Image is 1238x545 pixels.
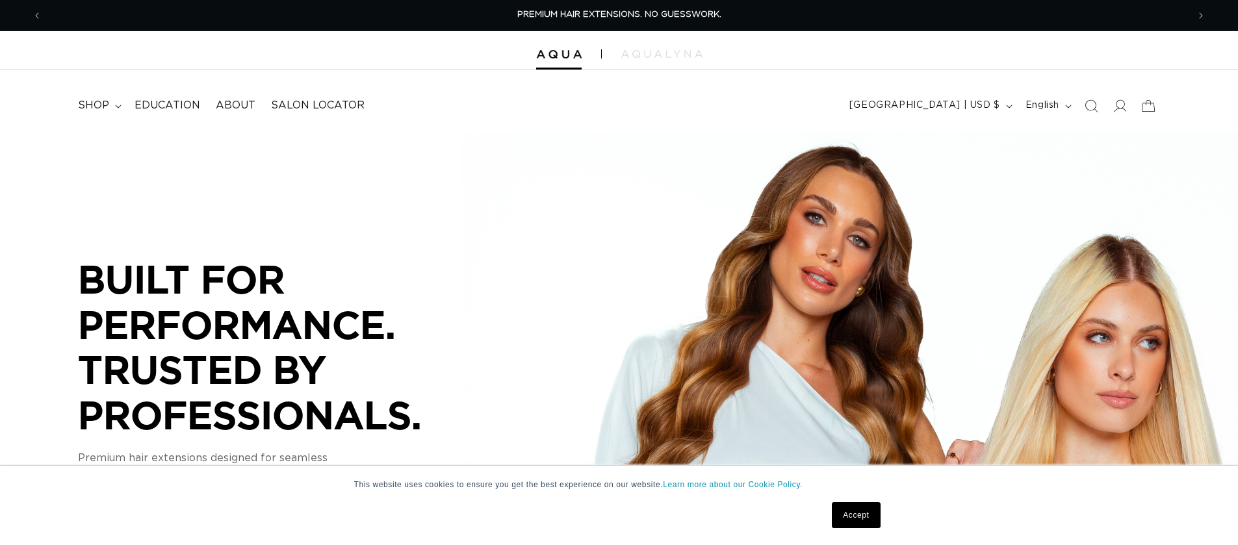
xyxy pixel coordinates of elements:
button: English [1018,94,1077,118]
button: [GEOGRAPHIC_DATA] | USD $ [842,94,1018,118]
img: Aqua Hair Extensions [536,50,582,59]
a: About [208,91,263,120]
button: Previous announcement [23,3,51,28]
span: English [1025,99,1059,112]
a: Accept [832,502,880,528]
span: [GEOGRAPHIC_DATA] | USD $ [849,99,1000,112]
a: Salon Locator [263,91,372,120]
p: Premium hair extensions designed for seamless [78,451,468,466]
button: Next announcement [1187,3,1215,28]
a: Education [127,91,208,120]
summary: Search [1077,92,1105,120]
span: About [216,99,255,112]
summary: shop [70,91,127,120]
span: PREMIUM HAIR EXTENSIONS. NO GUESSWORK. [517,10,721,19]
p: This website uses cookies to ensure you get the best experience on our website. [354,479,884,490]
img: aqualyna.com [621,50,703,58]
span: Education [135,99,200,112]
a: Learn more about our Cookie Policy. [663,480,803,489]
span: Salon Locator [271,99,365,112]
p: BUILT FOR PERFORMANCE. TRUSTED BY PROFESSIONALS. [78,257,468,437]
span: shop [78,99,109,112]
